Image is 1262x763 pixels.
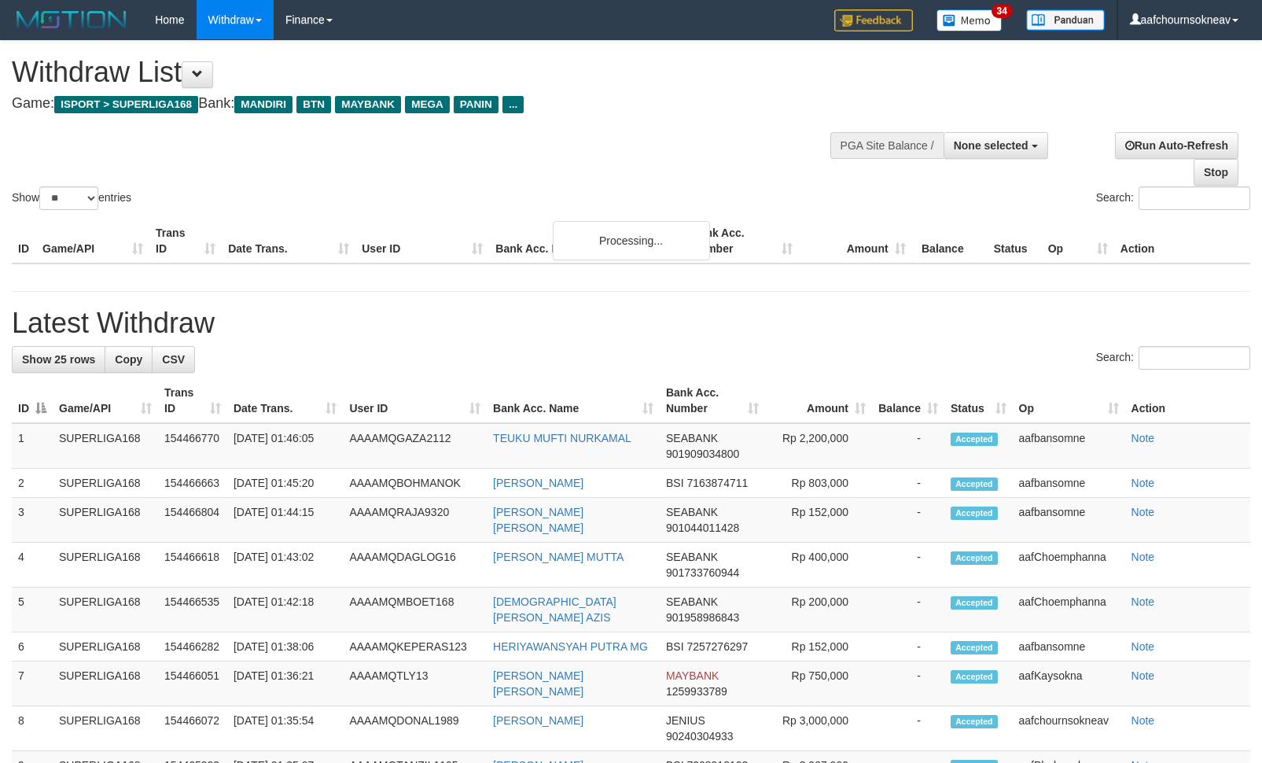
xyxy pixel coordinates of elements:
td: AAAAMQDAGLOG16 [343,543,487,588]
a: CSV [152,346,195,373]
h1: Withdraw List [12,57,826,88]
a: Copy [105,346,153,373]
span: Copy 7257276297 to clipboard [686,640,748,653]
td: SUPERLIGA168 [53,706,158,751]
button: None selected [944,132,1048,159]
td: AAAAMQRAJA9320 [343,498,487,543]
td: [DATE] 01:44:15 [227,498,343,543]
span: Copy 901958986843 to clipboard [666,611,739,624]
a: [PERSON_NAME] [PERSON_NAME] [493,669,583,698]
a: Note [1131,640,1155,653]
td: [DATE] 01:36:21 [227,662,343,706]
td: 154466770 [158,423,227,469]
td: AAAAMQMBOET168 [343,588,487,632]
td: SUPERLIGA168 [53,588,158,632]
td: 4 [12,543,53,588]
span: BSI [666,477,684,489]
th: Bank Acc. Number: activate to sort column ascending [660,378,765,423]
td: SUPERLIGA168 [53,632,158,662]
span: Accepted [951,477,998,491]
td: Rp 152,000 [765,498,872,543]
th: Action [1125,378,1250,423]
td: 154466072 [158,706,227,751]
td: Rp 750,000 [765,662,872,706]
a: Note [1131,714,1155,727]
th: User ID [355,219,489,264]
th: Bank Acc. Name [489,219,685,264]
td: AAAAMQTLY13 [343,662,487,706]
img: panduan.png [1026,9,1105,31]
input: Search: [1139,186,1250,210]
th: Game/API [36,219,149,264]
th: User ID: activate to sort column ascending [343,378,487,423]
td: SUPERLIGA168 [53,543,158,588]
td: 154466051 [158,662,227,706]
td: Rp 2,200,000 [765,423,872,469]
a: HERIYAWANSYAH PUTRA MG [493,640,648,653]
td: AAAAMQGAZA2112 [343,423,487,469]
a: [PERSON_NAME] [493,714,583,727]
td: 154466535 [158,588,227,632]
a: Note [1131,432,1155,444]
span: Copy 901909034800 to clipboard [666,448,739,460]
span: ISPORT > SUPERLIGA168 [54,96,198,113]
span: SEABANK [666,595,718,608]
div: PGA Site Balance / [830,132,944,159]
td: - [872,662,944,706]
td: 7 [12,662,53,706]
label: Search: [1096,346,1250,370]
td: Rp 200,000 [765,588,872,632]
th: ID [12,219,36,264]
h1: Latest Withdraw [12,308,1250,339]
td: [DATE] 01:38:06 [227,632,343,662]
a: Note [1131,595,1155,608]
th: Amount [799,219,912,264]
th: Balance: activate to sort column ascending [872,378,944,423]
th: Amount: activate to sort column ascending [765,378,872,423]
td: aafChoemphanna [1013,588,1125,632]
td: 3 [12,498,53,543]
span: Accepted [951,596,998,610]
span: Accepted [951,433,998,446]
td: - [872,706,944,751]
td: [DATE] 01:46:05 [227,423,343,469]
a: [DEMOGRAPHIC_DATA][PERSON_NAME] AZIS [493,595,616,624]
span: SEABANK [666,506,718,518]
label: Search: [1096,186,1250,210]
td: SUPERLIGA168 [53,469,158,498]
span: MAYBANK [335,96,401,113]
a: Note [1131,477,1155,489]
th: Date Trans. [222,219,355,264]
td: aafbansomne [1013,469,1125,498]
label: Show entries [12,186,131,210]
span: BSI [666,640,684,653]
td: AAAAMQBOHMANOK [343,469,487,498]
th: Status [988,219,1042,264]
a: [PERSON_NAME] [PERSON_NAME] [493,506,583,534]
a: Stop [1194,159,1238,186]
a: Note [1131,551,1155,563]
a: TEUKU MUFTI NURKAMAL [493,432,631,444]
th: Date Trans.: activate to sort column ascending [227,378,343,423]
span: 34 [992,4,1013,18]
span: MAYBANK [666,669,719,682]
td: 154466663 [158,469,227,498]
a: [PERSON_NAME] MUTTA [493,551,624,563]
td: Rp 803,000 [765,469,872,498]
th: Trans ID [149,219,222,264]
td: aafChoemphanna [1013,543,1125,588]
a: [PERSON_NAME] [493,477,583,489]
h4: Game: Bank: [12,96,826,112]
td: 154466282 [158,632,227,662]
img: MOTION_logo.png [12,8,131,31]
th: Game/API: activate to sort column ascending [53,378,158,423]
td: - [872,543,944,588]
td: [DATE] 01:43:02 [227,543,343,588]
div: Processing... [553,221,710,260]
span: CSV [162,353,185,366]
td: [DATE] 01:42:18 [227,588,343,632]
td: Rp 3,000,000 [765,706,872,751]
td: 5 [12,588,53,632]
span: Copy 90240304933 to clipboard [666,730,734,743]
td: 2 [12,469,53,498]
